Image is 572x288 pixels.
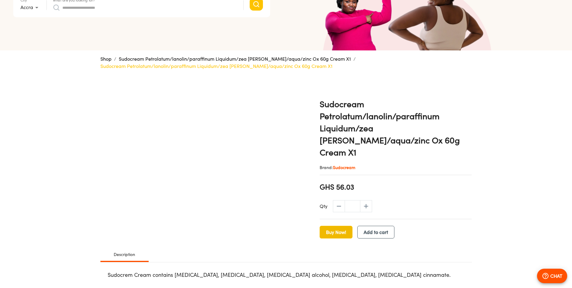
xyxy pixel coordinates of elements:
[100,248,472,262] div: Product Details tab
[320,203,327,210] p: Qty
[357,226,394,238] button: Add to cart
[353,55,356,62] li: /
[100,62,333,70] p: Sudocream Petrolatum/lanolin/paraffinum Liquidum/zea [PERSON_NAME]/aqua/zinc Ox 60g Cream X1
[104,251,145,258] span: Description
[108,270,465,280] p: Sudocrem Cream contains [MEDICAL_DATA], [MEDICAL_DATA], [MEDICAL_DATA] alcohol, [MEDICAL_DATA], [...
[360,200,372,212] span: increase
[21,3,40,12] div: Accra
[333,165,355,170] span: Sudocream
[114,55,116,62] li: /
[320,98,472,158] h1: Sudocream Petrolatum/lanolin/paraffinum Liquidum/zea [PERSON_NAME]/aqua/zinc Ox 60g Cream X1
[550,272,562,280] p: CHAT
[326,228,346,236] span: Buy Now!
[320,182,354,192] span: GHS 56.03
[119,56,351,62] a: Sudocream Petrolatum/lanolin/paraffinum Liquidum/zea [PERSON_NAME]/aqua/zinc Ox 60g Cream X1
[364,228,388,236] span: Add to cart
[100,55,472,70] nav: breadcrumb
[320,165,472,171] p: Brand:
[537,269,567,283] button: CHAT
[320,226,352,238] button: Buy Now!
[100,56,112,62] a: Shop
